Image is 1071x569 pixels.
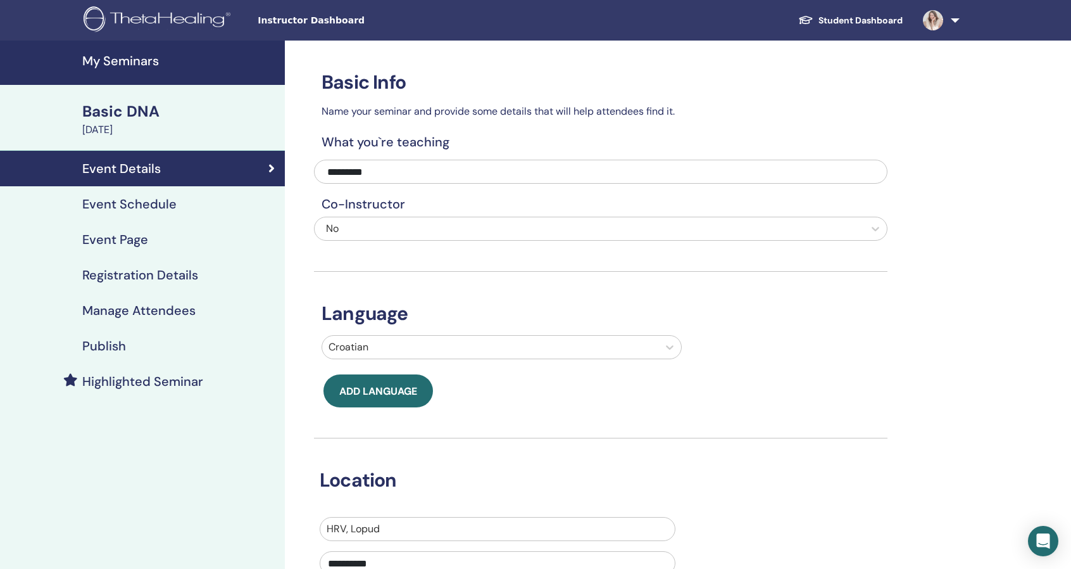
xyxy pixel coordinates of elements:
[314,134,887,150] h4: What you`re teaching
[75,101,285,137] a: Basic DNA[DATE]
[326,222,339,235] span: No
[82,303,196,318] h4: Manage Attendees
[82,232,148,247] h4: Event Page
[314,71,887,94] h3: Basic Info
[84,6,235,35] img: logo.png
[82,101,277,122] div: Basic DNA
[82,122,277,137] div: [DATE]
[312,469,870,492] h3: Location
[314,302,887,325] h3: Language
[1028,526,1058,556] div: Open Intercom Messenger
[923,10,943,30] img: default.jpg
[323,374,433,407] button: Add language
[82,267,198,283] h4: Registration Details
[788,9,913,32] a: Student Dashboard
[258,14,448,27] span: Instructor Dashboard
[314,104,887,119] p: Name your seminar and provide some details that will help attendees find it.
[339,385,417,398] span: Add language
[82,374,203,389] h4: Highlighted Seminar
[82,338,126,354] h4: Publish
[82,161,161,176] h4: Event Details
[82,53,277,68] h4: My Seminars
[82,196,177,212] h4: Event Schedule
[314,196,887,212] h4: Co-Instructor
[798,15,813,25] img: graduation-cap-white.svg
